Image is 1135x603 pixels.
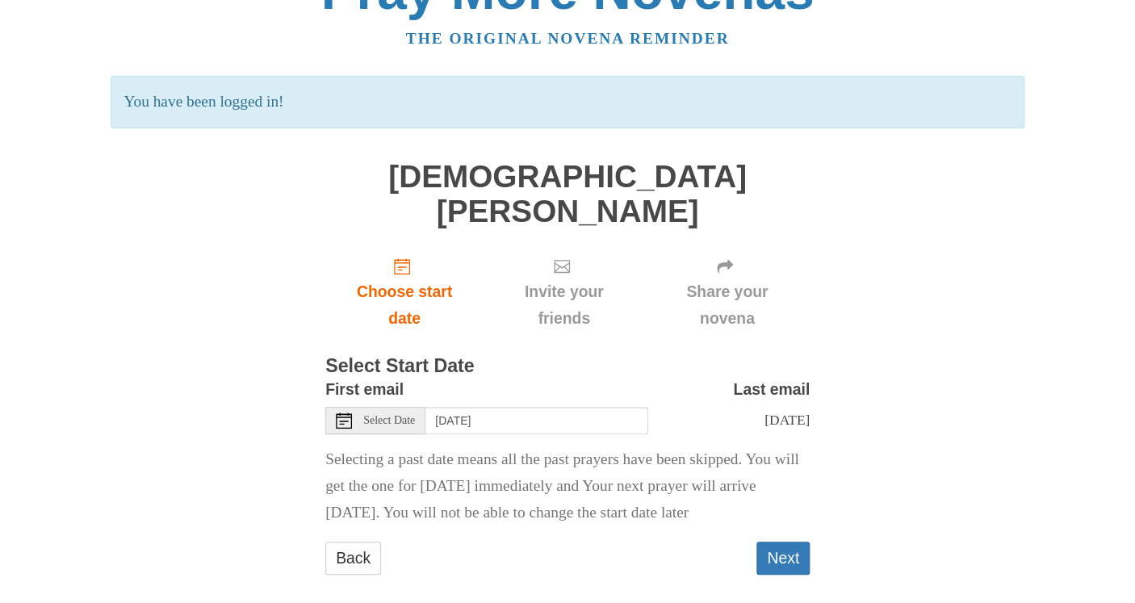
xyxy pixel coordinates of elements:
[406,30,730,47] a: The original novena reminder
[484,245,644,341] div: Click "Next" to confirm your start date first.
[325,356,810,377] h3: Select Start Date
[363,415,415,426] span: Select Date
[341,278,467,332] span: Choose start date
[325,245,484,341] a: Choose start date
[644,245,810,341] div: Click "Next" to confirm your start date first.
[111,76,1024,128] p: You have been logged in!
[660,278,794,332] span: Share your novena
[756,542,810,575] button: Next
[764,412,810,428] span: [DATE]
[325,542,381,575] a: Back
[325,376,404,403] label: First email
[325,446,810,526] p: Selecting a past date means all the past prayers have been skipped. You will get the one for [DAT...
[325,160,810,228] h1: [DEMOGRAPHIC_DATA][PERSON_NAME]
[733,376,810,403] label: Last email
[425,407,648,434] input: Use the arrow keys to pick a date
[500,278,628,332] span: Invite your friends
